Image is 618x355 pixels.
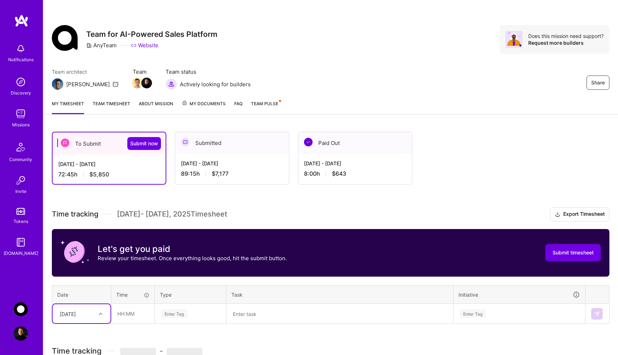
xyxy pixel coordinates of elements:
[141,78,152,88] img: Team Member Avatar
[132,78,143,88] img: Team Member Avatar
[14,75,28,89] img: discovery
[12,138,29,156] img: Community
[234,100,242,114] a: FAQ
[528,39,604,46] div: Request more builders
[86,43,92,48] i: icon CompanyGray
[58,171,160,178] div: 72:45 h
[212,170,229,177] span: $7,177
[14,14,29,27] img: logo
[60,238,89,266] img: coin
[14,218,28,225] div: Tokens
[550,207,609,222] button: Export Timesheet
[555,211,560,218] i: icon Download
[52,100,84,114] a: My timesheet
[89,171,109,178] span: $5,850
[61,138,69,147] img: To Submit
[131,42,158,49] a: Website
[142,77,151,89] a: Team Member Avatar
[14,173,28,188] img: Invite
[86,42,117,49] div: AnyTeam
[587,76,609,90] button: Share
[4,249,38,257] div: [DOMAIN_NAME]
[180,81,251,88] span: Actively looking for builders
[226,285,453,304] th: Task
[86,30,217,39] h3: Team for AI-Powered Sales Platform
[166,68,251,76] span: Team status
[251,101,278,106] span: Team Pulse
[52,78,63,90] img: Team Architect
[12,326,30,341] a: User Avatar
[161,308,187,319] div: Enter Tag
[458,291,580,299] div: Initiative
[112,304,154,323] input: HH:MM
[133,68,151,76] span: Team
[304,170,406,177] div: 8:00 h
[139,100,173,114] a: About Mission
[99,312,102,316] i: icon Chevron
[58,160,160,168] div: [DATE] - [DATE]
[14,107,28,121] img: teamwork
[60,310,76,317] div: [DATE]
[251,100,280,114] a: Team Pulse
[52,285,111,304] th: Date
[9,156,32,163] div: Community
[594,311,600,317] img: Submit
[505,31,523,48] img: Avatar
[53,132,166,155] div: To Submit
[52,210,98,219] span: Time tracking
[12,121,30,128] div: Missions
[181,170,283,177] div: 89:15 h
[117,210,227,219] span: [DATE] - [DATE] , 2025 Timesheet
[460,308,486,319] div: Enter Tag
[8,56,34,63] div: Notifications
[127,137,161,150] button: Submit now
[113,81,118,87] i: icon Mail
[52,68,118,76] span: Team architect
[304,138,313,146] img: Paid Out
[304,160,406,167] div: [DATE] - [DATE]
[130,140,158,147] span: Submit now
[182,100,226,108] span: My Documents
[15,188,26,195] div: Invite
[93,100,130,114] a: Team timesheet
[12,302,30,316] a: AnyTeam: Team for AI-Powered Sales Platform
[332,170,346,177] span: $643
[166,78,177,90] img: Actively looking for builders
[545,244,601,261] button: Submit timesheet
[11,89,31,97] div: Discovery
[175,132,289,154] div: Submitted
[181,138,190,146] img: Submitted
[553,249,594,256] span: Submit timesheet
[181,160,283,167] div: [DATE] - [DATE]
[66,81,110,88] div: [PERSON_NAME]
[528,33,604,39] div: Does this mission need support?
[182,100,226,114] a: My Documents
[98,254,287,262] p: Review your timesheet. Once everything looks good, hit the submit button.
[591,79,605,86] span: Share
[116,291,149,298] div: Time
[14,42,28,56] img: bell
[52,25,78,51] img: Company Logo
[298,132,412,154] div: Paid Out
[14,302,28,316] img: AnyTeam: Team for AI-Powered Sales Platform
[155,285,226,304] th: Type
[14,326,28,341] img: User Avatar
[98,244,287,254] h3: Let's get you paid
[14,235,28,249] img: guide book
[16,208,25,215] img: tokens
[133,77,142,89] a: Team Member Avatar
